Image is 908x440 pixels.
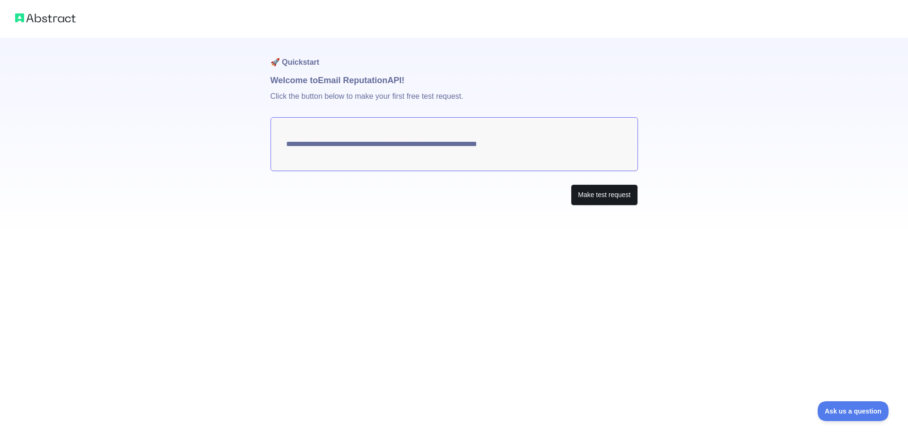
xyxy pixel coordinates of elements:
iframe: Toggle Customer Support [818,401,889,421]
h1: Welcome to Email Reputation API! [271,74,638,87]
img: Abstract logo [15,11,76,25]
h1: 🚀 Quickstart [271,38,638,74]
p: Click the button below to make your first free test request. [271,87,638,117]
button: Make test request [571,184,637,206]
